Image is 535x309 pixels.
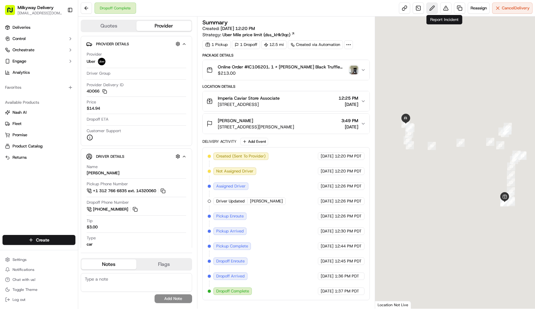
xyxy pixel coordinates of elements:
[13,110,27,115] span: Nash AI
[3,141,75,151] button: Product Catalog
[218,64,347,70] span: Online Order #IC106201. 1 x [PERSON_NAME] Black Truffle Potato Chips($8.00), 1 x Blini, Crème Fra...
[87,206,139,213] a: [PHONE_NUMBER]
[507,198,515,206] div: 11
[13,277,35,282] span: Chat with us!
[321,228,334,234] span: [DATE]
[3,130,75,140] button: Promise
[335,168,362,174] span: 12:20 PM PDT
[6,6,19,19] img: Nash
[68,114,70,119] span: •
[404,136,412,144] div: 32
[5,132,73,138] a: Promise
[13,257,27,262] span: Settings
[321,198,334,204] span: [DATE]
[106,62,114,69] button: Start new chat
[335,198,362,204] span: 12:26 PM PDT
[13,58,26,64] span: Engage
[518,151,526,159] div: 18
[500,198,508,207] div: 8
[512,154,520,162] div: 17
[4,137,50,148] a: 📗Knowledge Base
[3,34,75,44] button: Control
[335,288,359,294] span: 1:37 PM PDT
[13,132,27,138] span: Promise
[87,71,110,76] span: Driver Group
[19,114,67,119] span: Wisdom [PERSON_NAME]
[202,40,231,49] div: 1 Pickup
[335,273,359,279] span: 1:36 PM PDT
[86,151,187,162] button: Driver Details
[202,25,255,32] span: Created:
[203,60,369,80] button: Online Order #IC106201. 1 x [PERSON_NAME] Black Truffle Potato Chips($8.00), 1 x Blini, Crème Fra...
[87,181,128,187] span: Pickup Phone Number
[222,32,295,38] a: Uber Mile price limit (dss_kHk9qc)
[471,5,487,11] span: Reassign
[507,178,515,187] div: 13
[335,153,362,159] span: 12:20 PM PDT
[496,141,504,149] div: 21
[218,124,294,130] span: [STREET_ADDRESS][PERSON_NAME]
[203,114,369,134] button: [PERSON_NAME][STREET_ADDRESS][PERSON_NAME]3:49 PM[DATE]
[3,67,75,77] a: Analytics
[13,287,38,292] span: Toggle Theme
[3,235,75,245] button: Create
[218,95,280,101] span: Imperia Caviar Store Associate
[3,107,75,117] button: Nash AI
[6,25,114,35] p: Welcome 👋
[13,297,25,302] span: Log out
[507,171,515,179] div: 14
[426,15,462,24] div: Report Incident
[87,187,166,194] a: +1 312 766 6835 ext. 14320060
[468,2,490,14] button: Reassign
[6,140,11,145] div: 📗
[3,265,75,274] button: Notifications
[87,106,100,111] span: $14.94
[502,5,530,11] span: Cancel Delivery
[136,21,191,31] button: Provider
[507,187,515,195] div: 12
[6,81,42,86] div: Past conversations
[13,121,22,127] span: Fleet
[321,153,334,159] span: [DATE]
[428,142,436,150] div: 30
[13,36,26,42] span: Control
[28,60,103,66] div: Start new chat
[335,228,362,234] span: 12:30 PM PDT
[3,97,75,107] div: Available Products
[87,218,93,224] span: Tip
[87,170,120,176] div: [PERSON_NAME]
[221,26,255,31] span: [DATE] 12:20 PM
[349,66,358,74] img: photo_proof_of_delivery image
[44,155,76,160] a: Powered byPylon
[16,40,113,47] input: Got a question? Start typing here...
[216,168,253,174] span: Not Assigned Driver
[5,110,73,115] a: Nash AI
[375,301,411,309] div: Location Not Live
[288,40,343,49] div: Created via Automation
[492,2,532,14] button: CancelDelivery
[335,258,362,264] span: 12:45 PM PDT
[401,120,410,128] div: 36
[87,99,96,105] span: Price
[18,4,53,11] button: Milkyway Delivery
[498,127,507,136] div: 22
[406,124,415,132] div: 34
[87,242,93,247] div: car
[500,198,508,206] div: 9
[81,21,136,31] button: Quotes
[13,155,27,160] span: Returns
[93,207,128,212] span: [PHONE_NUMBER]
[250,198,283,204] span: [PERSON_NAME]
[456,139,465,147] div: 29
[218,70,347,76] span: $213.00
[321,243,334,249] span: [DATE]
[405,123,414,131] div: 35
[28,66,86,71] div: We're available if you need us!
[216,228,244,234] span: Pickup Arrived
[87,224,98,230] div: $3.00
[136,259,191,269] button: Flags
[87,235,96,241] span: Type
